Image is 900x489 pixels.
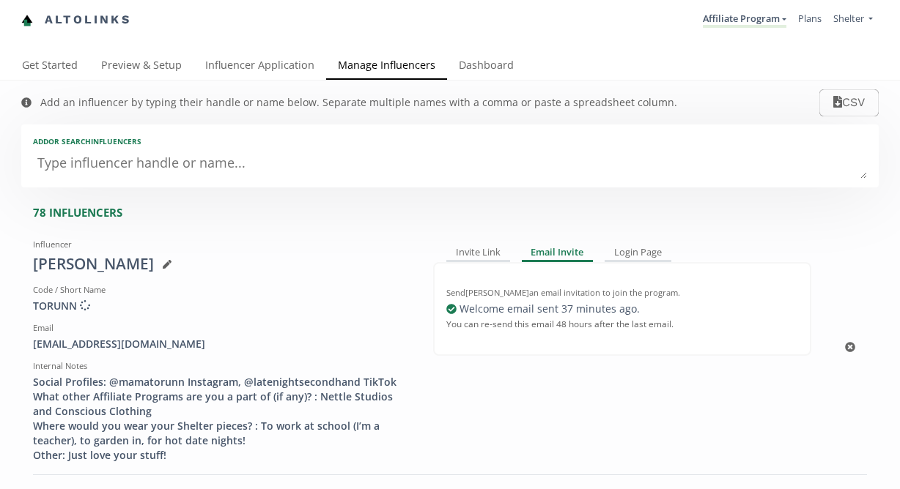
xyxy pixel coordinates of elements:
[33,360,411,372] div: Internal Notes
[605,244,671,262] div: Login Page
[10,52,89,81] a: Get Started
[833,12,864,25] span: Shelter
[446,244,510,262] div: Invite Link
[833,12,873,29] a: Shelter
[703,12,786,28] a: Affiliate Program
[446,312,674,335] small: You can re-send this email 48 hours after the last email.
[40,95,677,110] div: Add an influencer by typing their handle or name below. Separate multiple names with a comma or p...
[819,89,879,116] button: CSV
[21,8,131,32] a: Altolinks
[33,205,879,220] div: 78 INFLUENCERS
[522,244,594,262] div: Email Invite
[33,337,411,351] div: [EMAIL_ADDRESS][DOMAIN_NAME]
[326,52,447,81] a: Manage Influencers
[33,322,411,334] div: Email
[33,375,411,463] div: Social Profiles: @mamatorunn Instagram, @latenightsecondhand TikTok What other Affiliate Programs...
[33,239,411,250] div: Influencer
[446,302,798,316] div: Welcome email sent 37 minutes ago .
[33,253,411,275] div: [PERSON_NAME]
[15,15,62,59] iframe: chat widget
[89,52,193,81] a: Preview & Setup
[33,136,867,146] div: Add or search INFLUENCERS
[798,12,822,25] a: Plans
[447,52,525,81] a: Dashboard
[193,52,326,81] a: Influencer Application
[33,284,411,296] div: Code / Short Name
[33,299,90,313] span: TORUNN
[446,287,798,299] div: Send [PERSON_NAME] an email invitation to join the program.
